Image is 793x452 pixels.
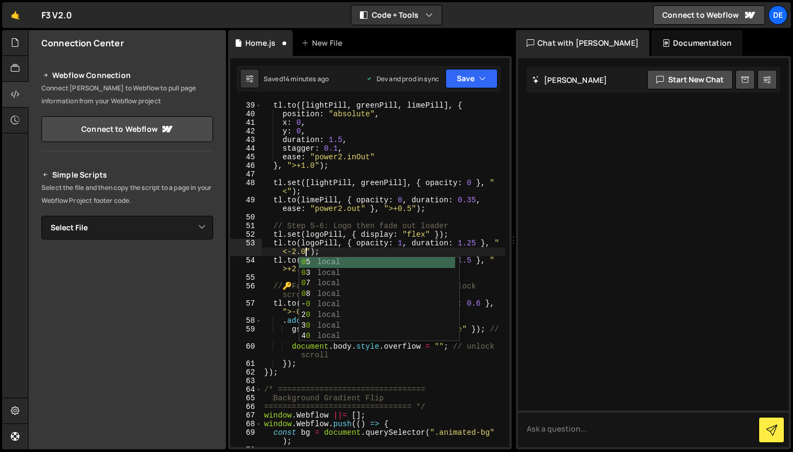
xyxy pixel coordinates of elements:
div: 50 [230,213,262,222]
iframe: YouTube video player [41,257,214,354]
a: 🤙 [2,2,29,28]
div: 44 [230,144,262,153]
button: Save [445,69,498,88]
div: 51 [230,222,262,230]
div: 56 [230,282,262,299]
p: Select the file and then copy the script to a page in your Webflow Project footer code. [41,181,213,207]
div: 43 [230,136,262,144]
div: 55 [230,273,262,282]
a: De [768,5,788,25]
div: 45 [230,153,262,161]
a: Connect to Webflow [41,116,213,142]
div: 58 [230,316,262,325]
div: 63 [230,377,262,385]
div: New File [301,38,346,48]
div: 14 minutes ago [283,74,329,83]
button: Start new chat [647,70,733,89]
div: 53 [230,239,262,256]
h2: Connection Center [41,37,124,49]
div: 46 [230,161,262,170]
div: 64 [230,385,262,394]
div: 54 [230,256,262,273]
div: 40 [230,110,262,118]
div: Documentation [652,30,742,56]
div: 69 [230,428,262,446]
h2: Simple Scripts [41,168,213,181]
div: Chat with [PERSON_NAME] [516,30,649,56]
div: 66 [230,402,262,411]
div: 41 [230,118,262,127]
h2: Webflow Connection [41,69,213,82]
div: 65 [230,394,262,402]
div: Dev and prod in sync [366,74,439,83]
div: 60 [230,342,262,359]
div: 59 [230,325,262,342]
h2: [PERSON_NAME] [532,75,607,85]
div: Home.js [245,38,275,48]
div: 68 [230,420,262,428]
a: Connect to Webflow [653,5,765,25]
div: 47 [230,170,262,179]
div: 61 [230,359,262,368]
div: Saved [264,74,329,83]
div: 57 [230,299,262,316]
button: Code + Tools [351,5,442,25]
div: F3 V2.0 [41,9,72,22]
div: 39 [230,101,262,110]
div: 49 [230,196,262,213]
div: 52 [230,230,262,239]
div: 48 [230,179,262,196]
p: Connect [PERSON_NAME] to Webflow to pull page information from your Webflow project [41,82,213,108]
div: 67 [230,411,262,420]
div: 42 [230,127,262,136]
div: 62 [230,368,262,377]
